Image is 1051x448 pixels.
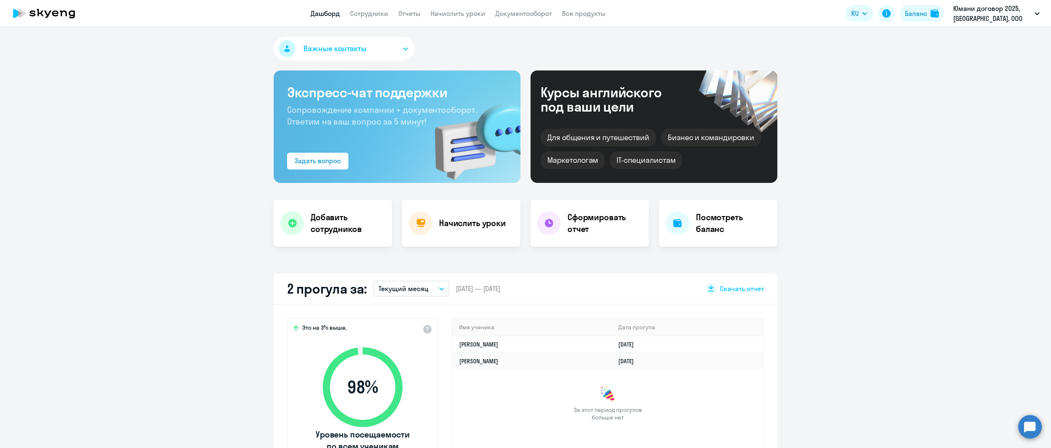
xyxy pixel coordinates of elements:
a: [DATE] [618,341,641,348]
button: RU [845,5,873,22]
button: Юмани договор 2025, [GEOGRAPHIC_DATA], ООО НКО [949,3,1044,23]
th: Дата прогула [612,319,763,336]
span: Важные контакты [303,43,366,54]
div: Для общения и путешествий [541,129,656,146]
a: Сотрудники [350,9,388,18]
div: Задать вопрос [295,156,341,166]
p: Текущий месяц [379,284,429,294]
span: Это на 3% выше, [302,324,347,334]
div: Курсы английского под ваши цели [541,85,684,114]
img: balance [931,9,939,18]
h4: Посмотреть баланс [696,211,771,235]
div: Баланс [905,8,927,18]
h3: Экспресс-чат поддержки [287,84,507,101]
p: Юмани договор 2025, [GEOGRAPHIC_DATA], ООО НКО [953,3,1031,23]
a: Все продукты [562,9,606,18]
button: Текущий месяц [374,281,449,297]
img: congrats [599,386,616,403]
a: Дашборд [311,9,340,18]
button: Задать вопрос [287,153,348,169]
h4: Добавить сотрудников [311,211,385,235]
img: bg-img [423,89,520,183]
th: Имя ученика [452,319,612,336]
a: [DATE] [618,357,641,365]
span: 98 % [314,377,411,397]
h4: Начислить уроки [439,217,506,229]
span: RU [851,8,859,18]
h2: 2 прогула за: [287,280,367,297]
a: [PERSON_NAME] [459,357,498,365]
a: Отчеты [398,9,421,18]
span: [DATE] — [DATE] [456,284,500,293]
span: Скачать отчет [720,284,764,293]
a: Документооборот [495,9,552,18]
a: [PERSON_NAME] [459,341,498,348]
div: Бизнес и командировки [661,129,761,146]
h4: Сформировать отчет [567,211,642,235]
a: Начислить уроки [431,9,485,18]
div: IT-специалистам [610,151,682,169]
button: Важные контакты [274,37,415,60]
span: Сопровождение компании + документооборот. Ответим на ваш вопрос за 5 минут! [287,104,477,127]
div: Маркетологам [541,151,605,169]
span: За этот период прогулов больше нет [573,406,643,421]
button: Балансbalance [900,5,944,22]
